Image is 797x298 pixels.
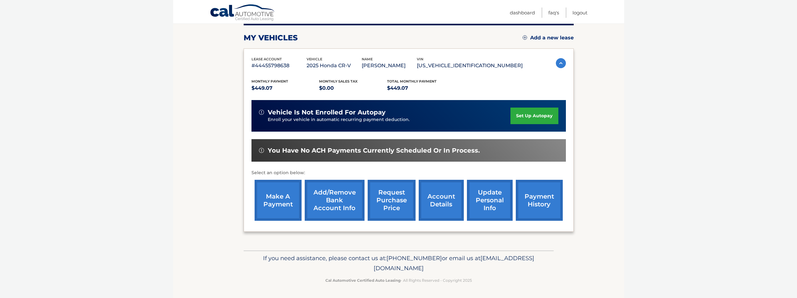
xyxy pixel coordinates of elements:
[417,61,523,70] p: [US_VEHICLE_IDENTIFICATION_NUMBER]
[419,180,464,221] a: account details
[307,57,322,61] span: vehicle
[259,148,264,153] img: alert-white.svg
[572,8,587,18] a: Logout
[251,169,566,177] p: Select an option below:
[268,116,511,123] p: Enroll your vehicle in automatic recurring payment deduction.
[210,4,276,22] a: Cal Automotive
[387,84,455,93] p: $449.07
[244,33,298,43] h2: my vehicles
[251,84,319,93] p: $449.07
[548,8,559,18] a: FAQ's
[259,110,264,115] img: alert-white.svg
[268,109,386,116] span: vehicle is not enrolled for autopay
[248,253,550,273] p: If you need assistance, please contact us at: or email us at
[368,180,416,221] a: request purchase price
[268,147,480,154] span: You have no ACH payments currently scheduled or in process.
[251,61,307,70] p: #44455798638
[255,180,302,221] a: make a payment
[556,58,566,68] img: accordion-active.svg
[251,57,282,61] span: lease account
[362,61,417,70] p: [PERSON_NAME]
[510,8,535,18] a: Dashboard
[319,84,387,93] p: $0.00
[386,255,442,262] span: [PHONE_NUMBER]
[307,61,362,70] p: 2025 Honda CR-V
[362,57,373,61] span: name
[251,79,288,83] span: Monthly Payment
[417,57,423,61] span: vin
[523,35,574,41] a: Add a new lease
[516,180,563,221] a: payment history
[374,255,534,272] span: [EMAIL_ADDRESS][DOMAIN_NAME]
[325,278,401,283] strong: Cal Automotive Certified Auto Leasing
[305,180,365,221] a: Add/Remove bank account info
[523,35,527,40] img: add.svg
[510,108,558,124] a: set up autopay
[319,79,358,83] span: Monthly sales Tax
[387,79,437,83] span: Total Monthly Payment
[467,180,513,221] a: update personal info
[248,277,550,284] p: - All Rights Reserved - Copyright 2025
